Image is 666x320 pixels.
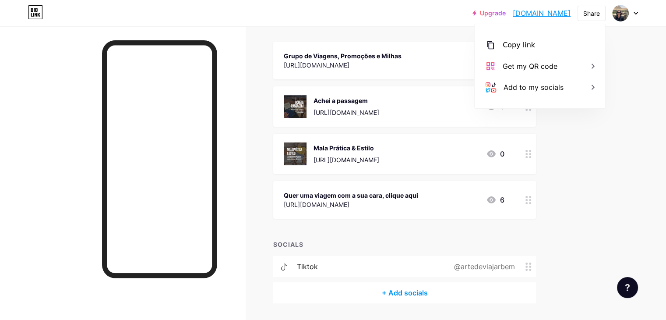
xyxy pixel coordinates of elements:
div: Achei a passagem [314,96,379,105]
a: [DOMAIN_NAME] [513,8,571,18]
div: SOCIALS [273,240,536,249]
div: Grupo de Viagens, Promoções e Milhas [284,51,402,60]
a: Upgrade [472,10,506,17]
img: Mala Prática & Estilo [284,142,307,165]
div: [URL][DOMAIN_NAME] [284,200,418,209]
div: [URL][DOMAIN_NAME] [314,108,379,117]
div: + Add socials [273,282,536,303]
div: @artedeviajarbem [440,261,525,272]
div: tiktok [297,261,318,272]
img: artedeviajarbem [612,5,629,21]
div: Copy link [503,40,535,50]
div: Get my QR code [503,61,557,71]
div: [URL][DOMAIN_NAME] [314,155,379,164]
div: 6 [486,195,504,205]
div: Mala Prática & Estilo [314,143,379,153]
div: Quer uma viagem com a sua cara, clique aqui [284,191,418,200]
div: 0 [486,149,504,159]
div: Share [583,9,600,18]
img: Achei a passagem [284,95,307,118]
div: Add to my socials [504,82,564,92]
div: [URL][DOMAIN_NAME] [284,60,402,70]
